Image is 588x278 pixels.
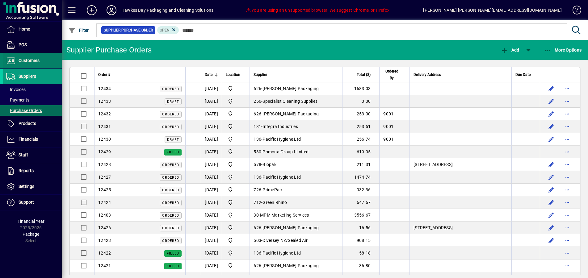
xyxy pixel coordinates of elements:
span: Ordered By [383,68,400,81]
span: 256 [254,99,261,104]
span: Central [226,249,246,257]
span: Integra Industries [262,124,298,129]
span: Ordered [162,214,179,218]
span: Central [226,161,246,168]
span: Purchase Orders [6,108,42,113]
td: [DATE] [201,95,222,108]
button: Edit [546,96,556,106]
td: 932.36 [342,184,379,196]
span: 12433 [98,99,111,104]
span: Total ($) [357,71,371,78]
span: Order # [98,71,110,78]
span: Staff [19,152,28,157]
button: More options [562,261,572,271]
span: Central [226,110,246,118]
span: 626 [254,263,261,268]
span: 9001 [383,137,393,142]
a: Products [3,116,62,131]
button: Edit [546,223,556,233]
button: Filter [67,25,90,36]
span: Central [226,224,246,231]
td: - [250,209,342,222]
span: 12431 [98,124,111,129]
span: Central [226,173,246,181]
span: 12429 [98,149,111,154]
span: Central [226,85,246,92]
td: [DATE] [201,222,222,234]
span: [PERSON_NAME] Packaging [262,225,319,230]
button: More options [562,122,572,131]
span: Ordered [162,163,179,167]
span: Supplier Purchase Order [104,27,153,33]
span: 9001 [383,111,393,116]
button: Profile [102,5,121,16]
span: You are using an unsupported browser. We suggest Chrome, or Firefox. [246,8,391,13]
span: Settings [19,184,34,189]
span: Ordered [162,125,179,129]
div: Ordered By [383,68,406,81]
span: Filled [167,264,179,268]
span: Diversey NZ/Sealed Air [262,238,308,243]
span: 12430 [98,137,111,142]
div: Supplier Purchase Orders [66,45,152,55]
td: [DATE] [201,196,222,209]
td: - [250,184,342,196]
span: [PERSON_NAME] Packaging [262,111,319,116]
span: 626 [254,86,261,91]
td: [DATE] [201,108,222,120]
span: Central [226,262,246,269]
span: Pacific Hygiene Ltd [262,137,301,142]
td: - [250,222,342,234]
a: Home [3,22,62,37]
a: Settings [3,179,62,194]
span: Central [226,186,246,193]
td: [DATE] [201,247,222,259]
div: Hawkes Bay Packaging and Cleaning Solutions [121,5,214,15]
div: Total ($) [346,71,376,78]
span: Central [226,148,246,156]
td: - [250,234,342,247]
button: Edit [546,84,556,93]
span: 626 [254,225,261,230]
span: Home [19,27,30,31]
button: More options [562,147,572,157]
span: Draft [167,100,179,104]
span: Package [23,232,39,237]
span: PrimePac [262,187,282,192]
span: Ordered [162,226,179,230]
span: Supplier [254,71,267,78]
td: 0.00 [342,95,379,108]
button: Edit [546,172,556,182]
span: Payments [6,98,29,102]
span: 726 [254,187,261,192]
button: More options [562,210,572,220]
span: Central [226,98,246,105]
button: Edit [546,235,556,245]
span: Reports [19,168,34,173]
td: - [250,146,342,158]
span: Ordered [162,239,179,243]
div: Supplier [254,71,338,78]
button: Edit [546,210,556,220]
span: Filled [167,251,179,255]
button: More options [562,96,572,106]
span: Ordered [162,112,179,116]
td: - [250,196,342,209]
span: Specialist Cleaning Supplies [262,99,317,104]
span: 30 [254,213,259,218]
td: 908.15 [342,234,379,247]
a: Payments [3,95,62,105]
span: Central [226,199,246,206]
a: POS [3,37,62,53]
td: 647.67 [342,196,379,209]
a: Purchase Orders [3,105,62,116]
span: Central [226,237,246,244]
span: Central [226,123,246,130]
span: Ordered [162,201,179,205]
span: 712 [254,200,261,205]
span: Products [19,121,36,126]
span: [PERSON_NAME] Packaging [262,86,319,91]
div: Due Date [515,71,536,78]
button: More Options [543,44,583,56]
span: Delivery Address [414,71,441,78]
